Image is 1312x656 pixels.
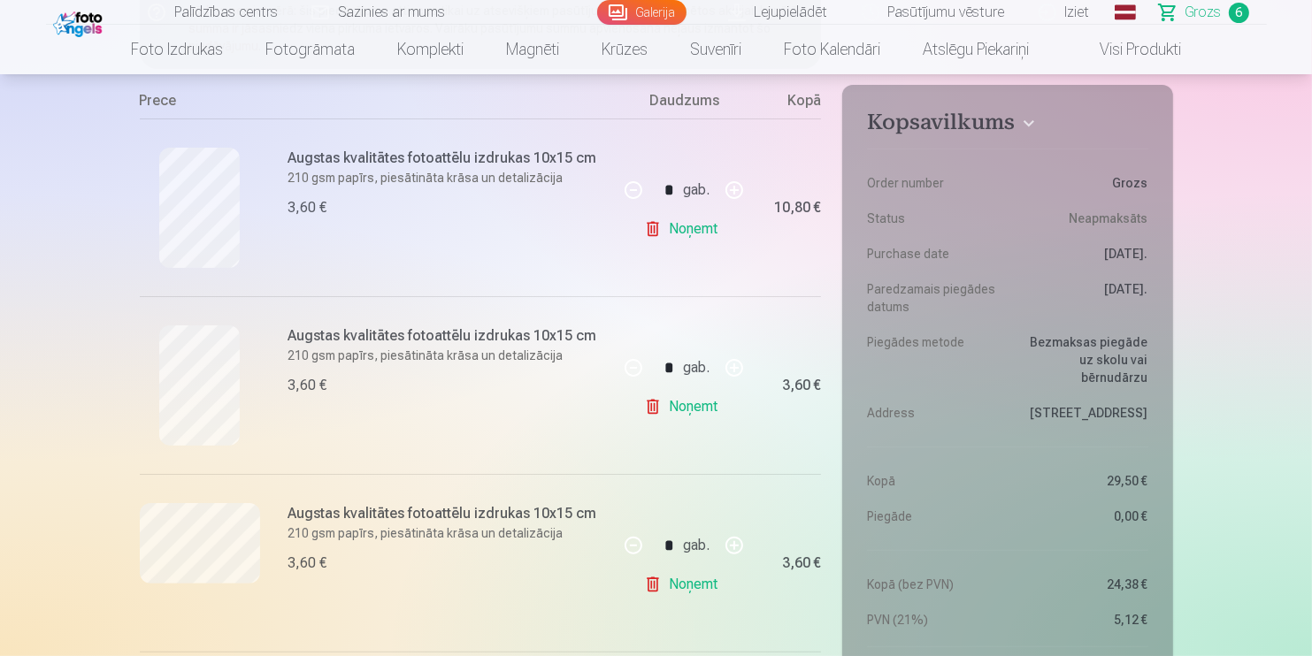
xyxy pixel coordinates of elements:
a: Noņemt [644,389,725,424]
p: 210 gsm papīrs, piesātināta krāsa un detalizācija [288,524,608,542]
div: 3,60 € [288,197,327,218]
div: 3,60 € [782,380,821,391]
span: Grozs [1185,2,1222,23]
p: 210 gsm papīrs, piesātināta krāsa un detalizācija [288,169,608,187]
dt: Piegādes metode [867,333,999,386]
a: Noņemt [644,567,725,602]
dt: PVN (21%) [867,611,999,629]
dt: Paredzamais piegādes datums [867,280,999,316]
h6: Augstas kvalitātes fotoattēlu izdrukas 10x15 cm [288,148,608,169]
a: Krūzes [580,25,669,74]
dd: 0,00 € [1017,507,1148,525]
a: Atslēgu piekariņi [902,25,1050,74]
dd: Bezmaksas piegāde uz skolu vai bērnudārzu [1017,333,1148,386]
h6: Augstas kvalitātes fotoattēlu izdrukas 10x15 cm [288,325,608,347]
dd: 24,38 € [1017,576,1148,593]
div: 3,60 € [288,553,327,574]
div: gab. [683,524,710,567]
a: Noņemt [644,211,725,247]
dt: Address [867,404,999,422]
dt: Status [867,210,999,227]
span: Neapmaksāts [1070,210,1148,227]
div: gab. [683,169,710,211]
a: Foto izdrukas [110,25,244,74]
a: Magnēti [485,25,580,74]
dt: Order number [867,174,999,192]
div: gab. [683,347,710,389]
div: Prece [140,90,618,118]
dd: [STREET_ADDRESS] [1017,404,1148,422]
div: 3,60 € [288,375,327,396]
dt: Piegāde [867,507,999,525]
dd: 5,12 € [1017,611,1148,629]
dt: Kopā [867,472,999,490]
a: Suvenīri [669,25,763,74]
dt: Kopā (bez PVN) [867,576,999,593]
a: Visi produkti [1050,25,1202,74]
span: 6 [1229,3,1249,23]
div: Kopā [750,90,821,118]
div: Daudzums [618,90,750,118]
dt: Purchase date [867,245,999,263]
a: Komplekti [376,25,485,74]
button: Kopsavilkums [867,110,1147,141]
a: Fotogrāmata [244,25,376,74]
dd: 29,50 € [1017,472,1148,490]
p: 210 gsm papīrs, piesātināta krāsa un detalizācija [288,347,608,364]
div: 3,60 € [782,558,821,568]
h6: Augstas kvalitātes fotoattēlu izdrukas 10x15 cm [288,503,608,524]
div: 10,80 € [774,202,821,213]
img: /fa1 [53,7,107,37]
a: Foto kalendāri [763,25,902,74]
dd: [DATE]. [1017,280,1148,316]
dd: [DATE]. [1017,245,1148,263]
dd: Grozs [1017,174,1148,192]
